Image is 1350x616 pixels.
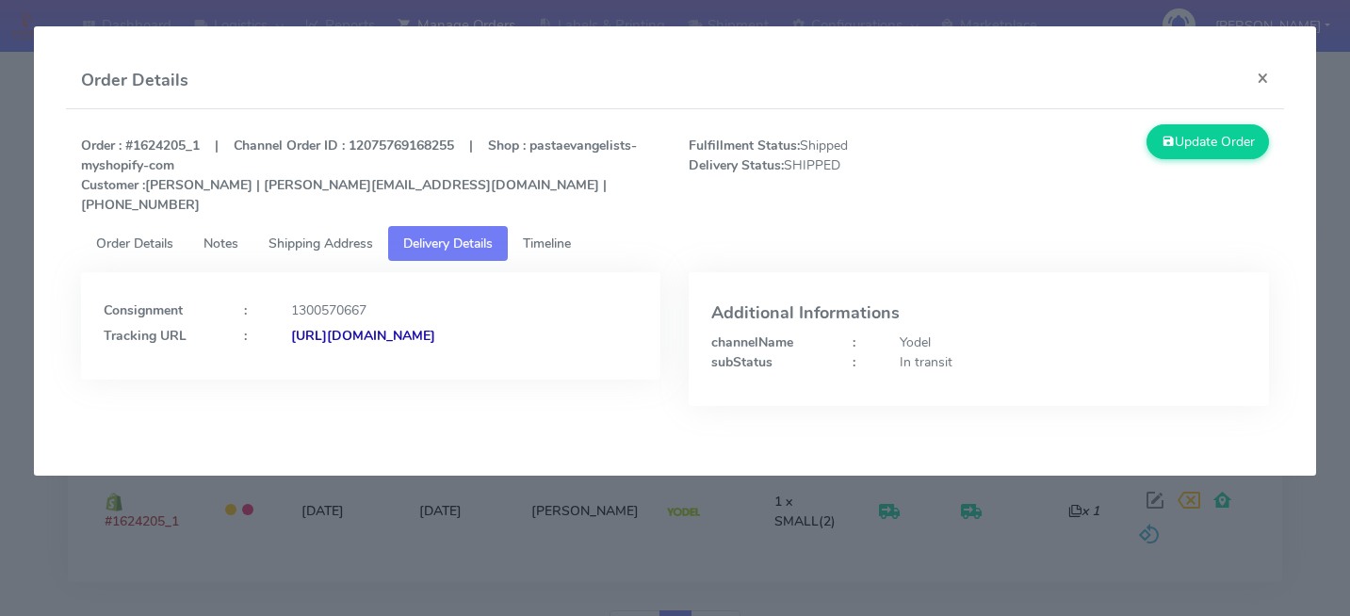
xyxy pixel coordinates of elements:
[711,304,1246,323] h4: Additional Informations
[1147,124,1269,159] button: Update Order
[96,235,173,252] span: Order Details
[711,353,773,371] strong: subStatus
[1242,53,1284,103] button: Close
[104,301,183,319] strong: Consignment
[523,235,571,252] span: Timeline
[291,327,435,345] strong: [URL][DOMAIN_NAME]
[81,137,637,214] strong: Order : #1624205_1 | Channel Order ID : 12075769168255 | Shop : pastaevangelists-myshopify-com [P...
[403,235,493,252] span: Delivery Details
[853,353,855,371] strong: :
[853,333,855,351] strong: :
[886,332,1261,352] div: Yodel
[81,176,145,194] strong: Customer :
[886,352,1261,372] div: In transit
[81,226,1269,261] ul: Tabs
[675,136,979,215] span: Shipped SHIPPED
[244,301,247,319] strong: :
[711,333,793,351] strong: channelName
[203,235,238,252] span: Notes
[81,68,188,93] h4: Order Details
[104,327,187,345] strong: Tracking URL
[689,137,800,154] strong: Fulfillment Status:
[244,327,247,345] strong: :
[689,156,784,174] strong: Delivery Status:
[277,300,652,320] div: 1300570667
[268,235,373,252] span: Shipping Address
